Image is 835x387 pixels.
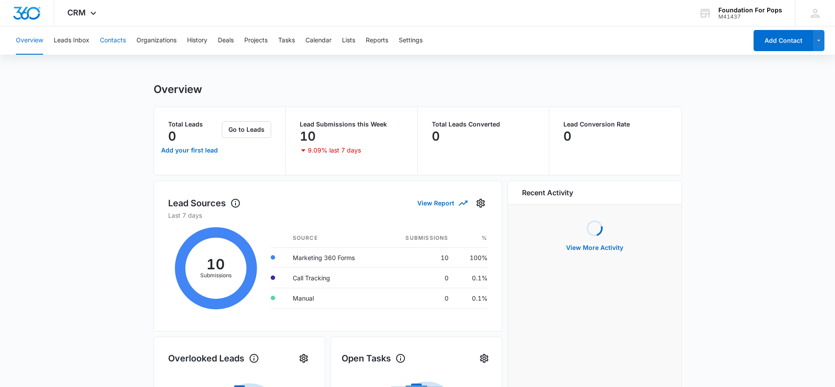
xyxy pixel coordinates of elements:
[308,147,361,153] p: 9.09% last 7 days
[417,195,467,211] button: View Report
[383,288,456,308] td: 0
[286,229,383,248] th: Source
[300,121,403,127] p: Lead Submissions this Week
[563,121,667,127] p: Lead Conversion Rate
[244,26,268,55] button: Projects
[154,83,202,96] h1: Overview
[456,229,488,248] th: %
[456,247,488,268] td: 100%
[754,30,813,51] button: Add Contact
[300,129,316,143] p: 10
[522,187,573,198] h6: Recent Activity
[563,129,571,143] p: 0
[168,197,241,210] h1: Lead Sources
[168,352,259,365] h1: Overlooked Leads
[286,247,383,268] td: Marketing 360 Forms
[286,288,383,308] td: Manual
[297,351,311,365] button: Settings
[136,26,177,55] button: Organizations
[168,211,488,220] p: Last 7 days
[342,26,355,55] button: Lists
[383,229,456,248] th: Submissions
[187,26,207,55] button: History
[456,268,488,288] td: 0.1%
[222,126,271,133] a: Go to Leads
[432,129,440,143] p: 0
[342,352,406,365] h1: Open Tasks
[718,14,782,20] div: account id
[168,121,221,127] p: Total Leads
[218,26,234,55] button: Deals
[54,26,89,55] button: Leads Inbox
[456,288,488,308] td: 0.1%
[432,121,535,127] p: Total Leads Converted
[168,129,176,143] p: 0
[383,268,456,288] td: 0
[718,7,782,14] div: account name
[278,26,295,55] button: Tasks
[477,351,491,365] button: Settings
[366,26,388,55] button: Reports
[100,26,126,55] button: Contacts
[557,237,632,258] button: View More Activity
[159,140,221,161] a: Add your first lead
[16,26,43,55] button: Overview
[474,196,488,210] button: Settings
[399,26,423,55] button: Settings
[67,8,86,17] span: CRM
[305,26,331,55] button: Calendar
[383,247,456,268] td: 10
[286,268,383,288] td: Call Tracking
[222,121,271,138] button: Go to Leads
